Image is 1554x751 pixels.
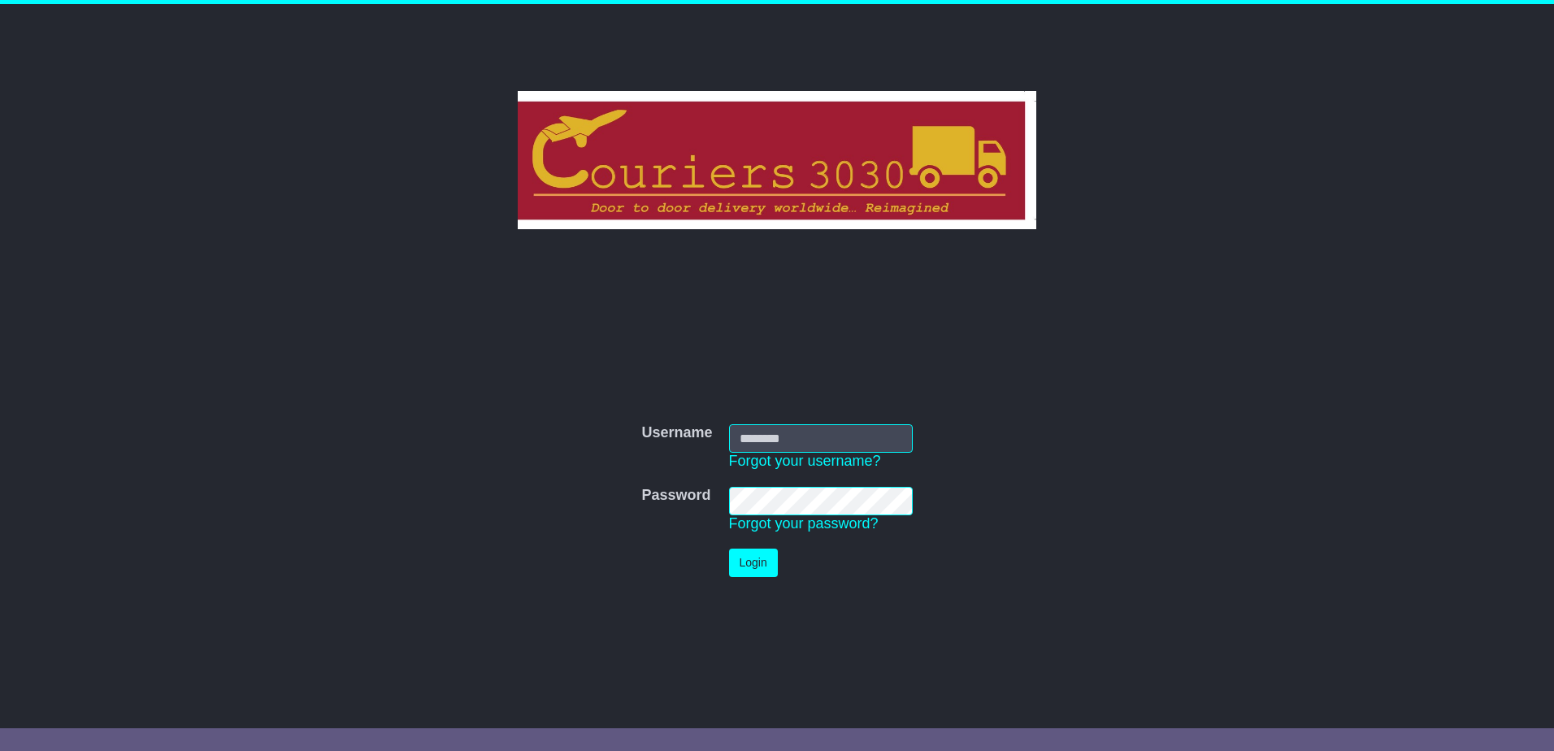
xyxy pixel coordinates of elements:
a: Forgot your password? [729,515,879,532]
img: Couriers 3030 [518,91,1037,229]
label: Username [641,424,712,442]
a: Forgot your username? [729,453,881,469]
button: Login [729,549,778,577]
label: Password [641,487,710,505]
